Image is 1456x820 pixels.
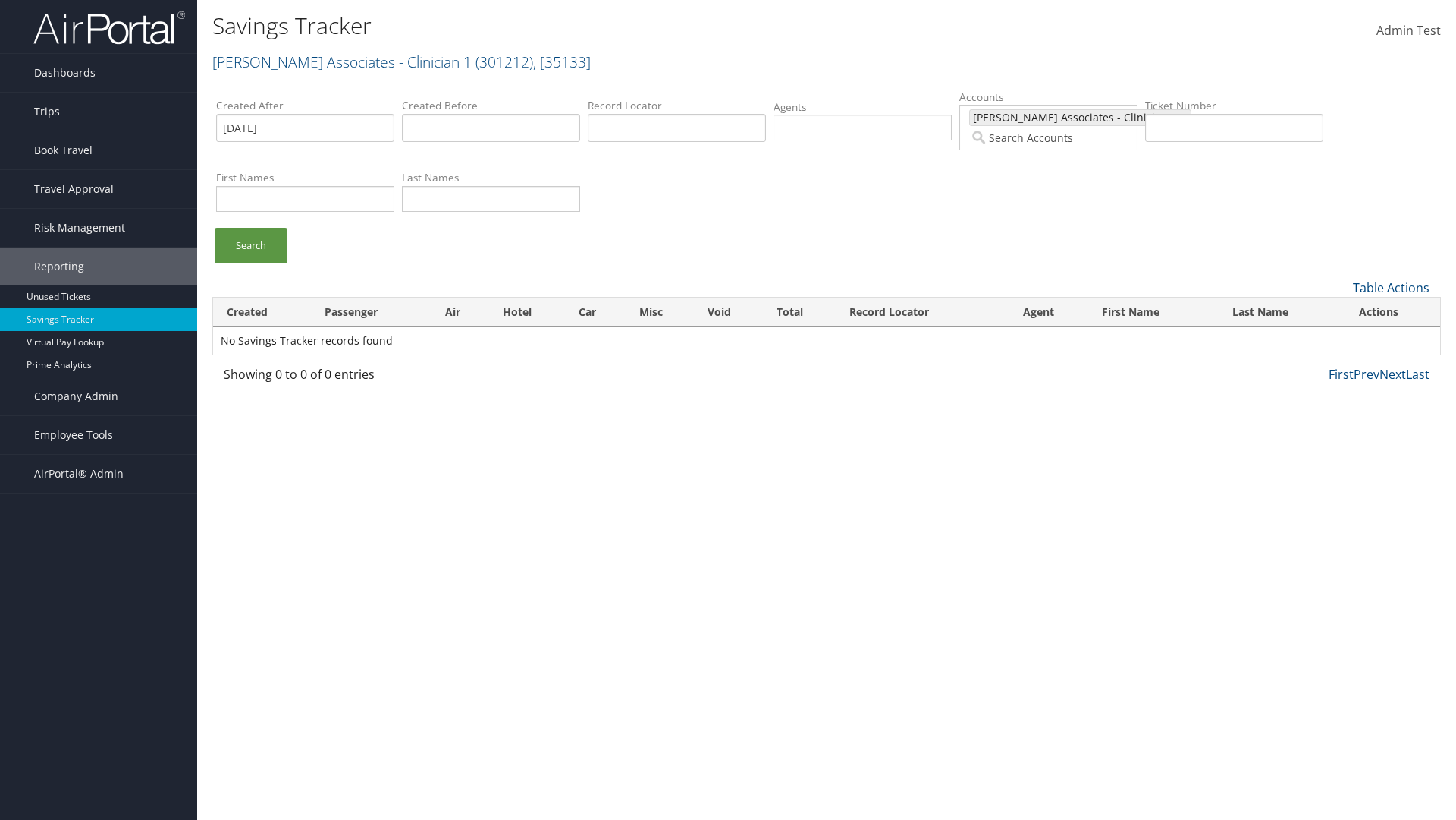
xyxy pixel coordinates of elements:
span: Book Travel [34,131,93,169]
a: Last [1406,366,1429,383]
span: Trips [34,93,60,131]
label: Created After [216,98,394,113]
th: Agent: activate to sort column descending [1009,298,1088,327]
span: Employee Tools [34,416,113,454]
span: Company Admin [34,377,118,415]
a: Table Actions [1353,279,1429,296]
a: Search [215,228,287,263]
span: ( 301212 ) [475,52,533,72]
a: Next [1379,366,1406,383]
span: Travel Approval [34,170,114,208]
span: [PERSON_NAME] Associates - Clinician 1 [970,110,1177,125]
th: Created: activate to sort column ascending [213,298,311,327]
span: Dashboards [34,54,96,92]
label: Last Names [402,170,580,185]
label: Accounts [959,90,1137,105]
label: Created Before [402,98,580,113]
span: Admin Test [1376,22,1441,39]
span: Risk Management [34,209,125,247]
a: Prev [1354,366,1379,383]
th: Last Name [1219,298,1346,327]
span: AirPortal® Admin [34,455,124,493]
a: First [1329,366,1354,383]
th: First Name [1088,298,1219,327]
input: Search Accounts [969,130,1127,145]
th: Air [431,298,489,327]
a: Admin Test [1376,8,1441,55]
label: Agents [773,99,952,115]
th: Passenger [311,298,432,327]
img: airportal-logo.png [33,10,185,46]
div: Showing 0 to 0 of 0 entries [224,365,508,391]
td: No Savings Tracker records found [213,327,1440,355]
h1: Savings Tracker [212,10,1031,42]
th: Total [763,298,836,327]
label: Record Locator [588,98,766,113]
span: Reporting [34,248,84,285]
th: Misc [626,298,695,327]
th: Record Locator: activate to sort column ascending [836,298,1009,327]
label: First Names [216,170,394,185]
th: Void [694,298,763,327]
a: [PERSON_NAME] Associates - Clinician 1 [212,52,591,72]
span: , [ 35133 ] [533,52,591,72]
label: Ticket Number [1145,98,1323,113]
th: Car [565,298,626,327]
th: Hotel [489,298,565,327]
th: Actions [1345,298,1440,327]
